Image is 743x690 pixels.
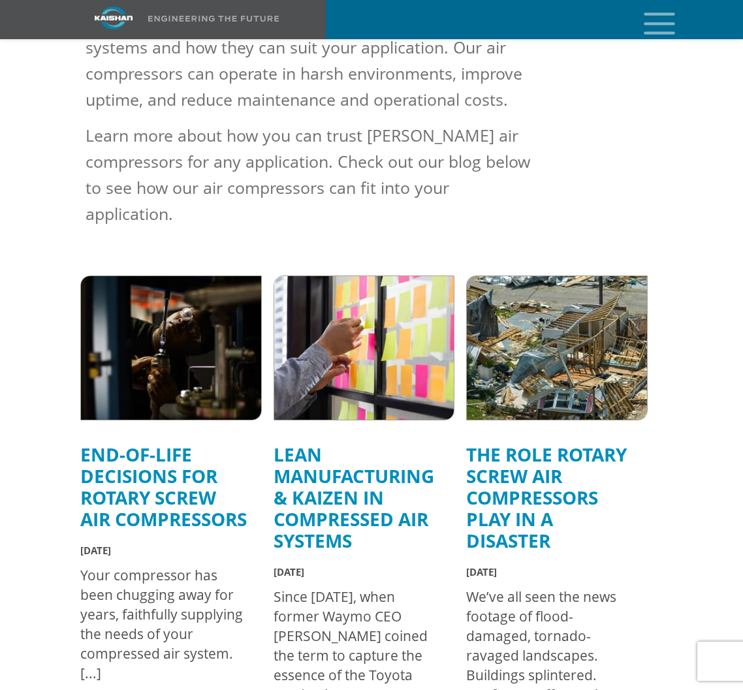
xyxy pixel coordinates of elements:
img: Lean manufacturing [274,276,454,420]
span: [DATE] [80,544,111,557]
a: The Role Rotary Screw Air Compressors Play in a Disaster [466,442,627,553]
img: Engineering the future [148,16,279,22]
p: Learn more about how you can trust [PERSON_NAME] air compressors for any application. Check out o... [86,122,538,227]
a: mobile menu [639,8,661,31]
img: Compressed air in disasters [467,276,647,420]
span: [DATE] [274,565,304,578]
div: Your compressor has been chugging away for years, faithfully supplying the needs of your compress... [80,565,249,683]
a: Lean Manufacturing & Kaizen in Compressed Air Systems [274,442,434,553]
span: [DATE] [466,565,497,578]
img: Repair vs. replace [81,276,261,420]
img: kaishan logo [65,7,163,29]
a: End-of-Life Decisions for Rotary Screw Air Compressors [80,442,247,531]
